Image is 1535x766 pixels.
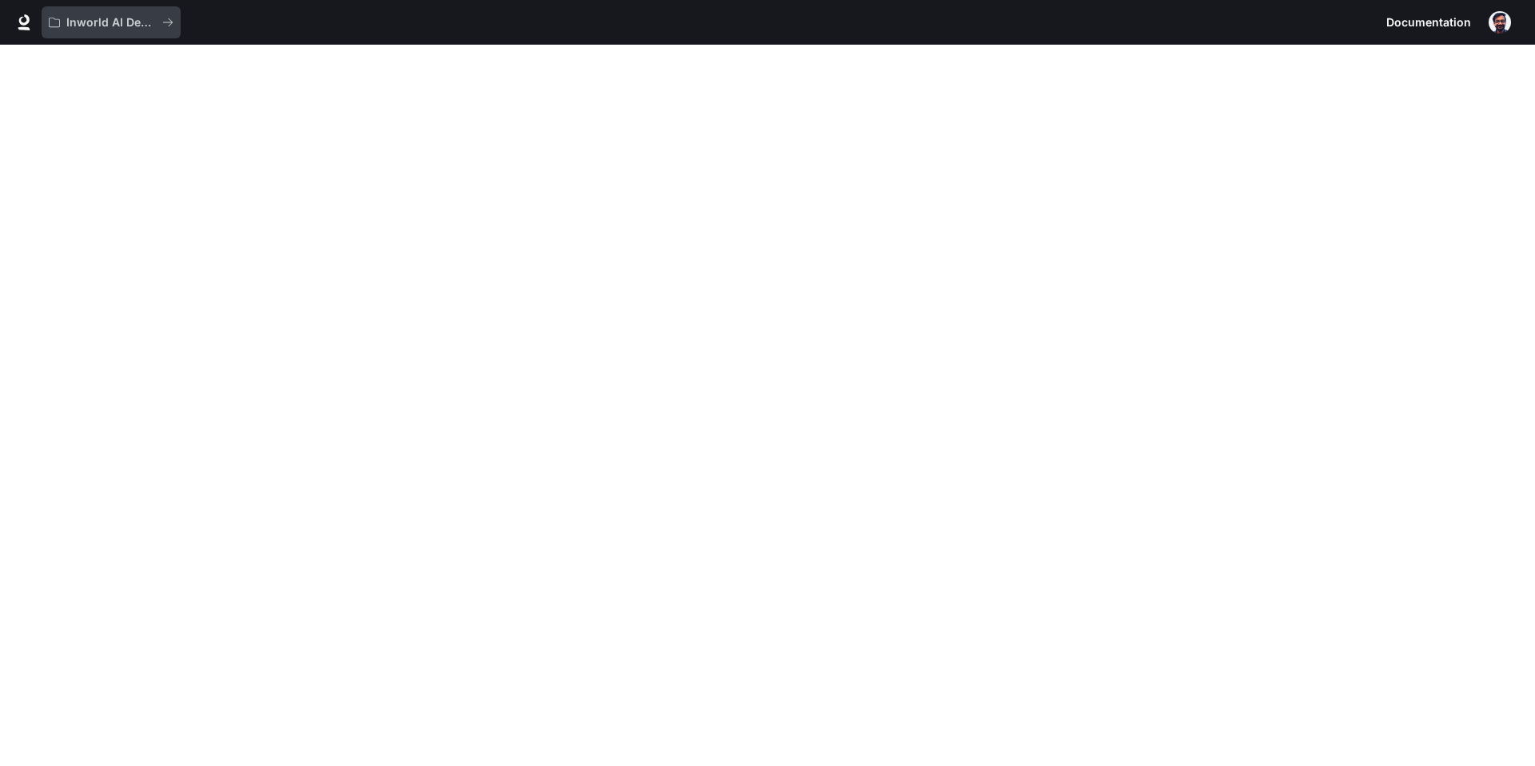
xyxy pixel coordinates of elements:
[1484,6,1516,38] button: User avatar
[1380,6,1477,38] a: Documentation
[66,16,156,30] p: Inworld AI Demos
[42,6,181,38] button: All workspaces
[1386,13,1471,33] span: Documentation
[1489,11,1511,34] img: User avatar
